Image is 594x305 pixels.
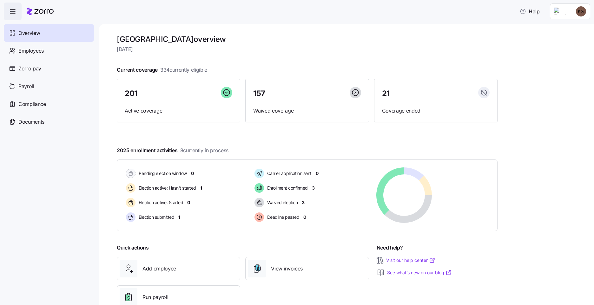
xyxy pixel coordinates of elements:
[387,269,452,276] a: See what’s new on our blog
[117,66,207,74] span: Current coverage
[4,60,94,77] a: Zorro pay
[4,24,94,42] a: Overview
[515,5,545,18] button: Help
[377,244,403,252] span: Need help?
[18,65,41,73] span: Zorro pay
[4,95,94,113] a: Compliance
[554,8,567,15] img: Employer logo
[160,66,207,74] span: 334 currently eligible
[4,113,94,131] a: Documents
[382,90,390,97] span: 21
[18,100,46,108] span: Compliance
[18,118,44,126] span: Documents
[265,170,312,177] span: Carrier application sent
[18,82,34,90] span: Payroll
[265,199,298,206] span: Waived election
[142,265,176,273] span: Add employee
[18,29,40,37] span: Overview
[137,199,183,206] span: Election active: Started
[117,244,149,252] span: Quick actions
[576,6,586,16] img: b34cea83cf096b89a2fb04a6d3fa81b3
[4,42,94,60] a: Employees
[187,199,190,206] span: 0
[117,45,498,53] span: [DATE]
[265,185,308,191] span: Enrollment confirmed
[4,77,94,95] a: Payroll
[117,146,228,154] span: 2025 enrollment activities
[386,257,435,263] a: Visit our help center
[302,199,305,206] span: 3
[178,214,180,220] span: 1
[200,185,202,191] span: 1
[125,90,137,97] span: 201
[137,214,174,220] span: Election submitted
[253,107,361,115] span: Waived coverage
[191,170,194,177] span: 0
[253,90,265,97] span: 157
[137,185,196,191] span: Election active: Hasn't started
[117,34,498,44] h1: [GEOGRAPHIC_DATA] overview
[312,185,315,191] span: 3
[180,146,228,154] span: 8 currently in process
[125,107,232,115] span: Active coverage
[303,214,306,220] span: 0
[316,170,319,177] span: 0
[520,8,540,15] span: Help
[271,265,303,273] span: View invoices
[382,107,490,115] span: Coverage ended
[18,47,44,55] span: Employees
[265,214,300,220] span: Deadline passed
[137,170,187,177] span: Pending election window
[142,293,168,301] span: Run payroll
